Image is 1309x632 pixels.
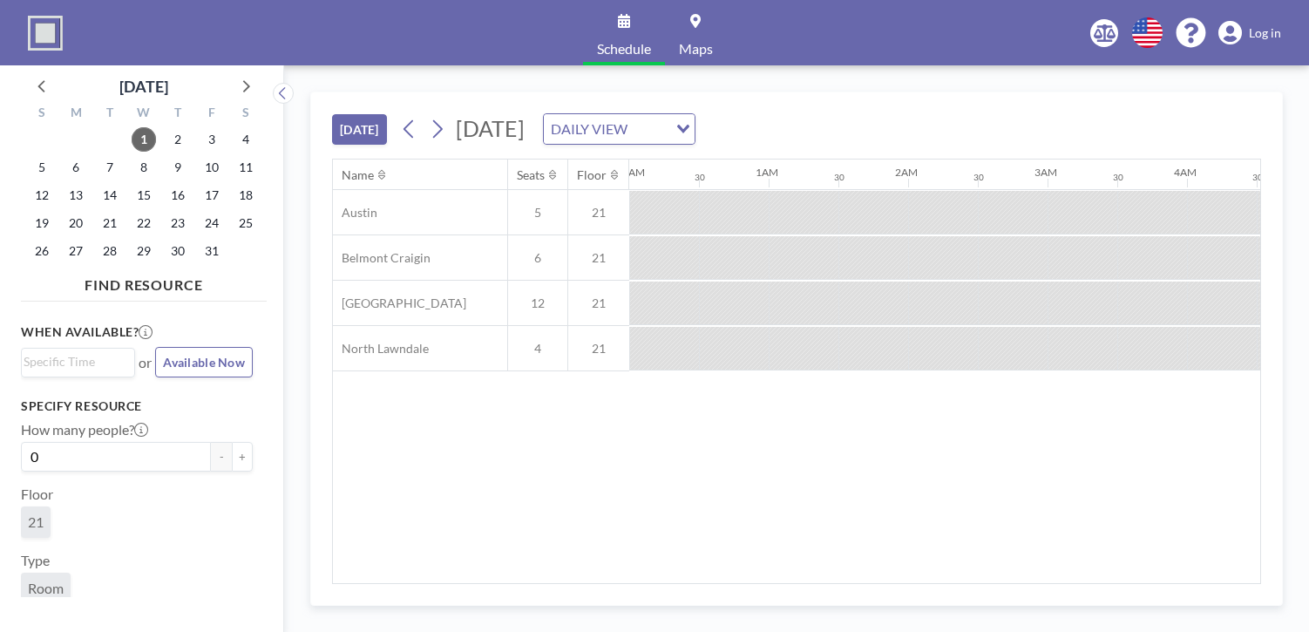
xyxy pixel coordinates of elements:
[973,172,984,183] div: 30
[22,349,134,375] div: Search for option
[132,183,156,207] span: Wednesday, October 15, 2025
[1252,172,1263,183] div: 30
[64,155,88,180] span: Monday, October 6, 2025
[21,486,53,503] label: Floor
[200,183,224,207] span: Friday, October 17, 2025
[633,118,666,140] input: Search for option
[211,442,232,472] button: -
[30,183,54,207] span: Sunday, October 12, 2025
[200,127,224,152] span: Friday, October 3, 2025
[28,580,64,596] span: Room
[160,103,194,126] div: T
[127,103,161,126] div: W
[895,166,918,179] div: 2AM
[333,341,429,357] span: North Lawndale
[98,211,122,235] span: Tuesday, October 21, 2025
[132,127,156,152] span: Wednesday, October 1, 2025
[544,114,695,144] div: Search for option
[21,269,267,294] h4: FIND RESOURCE
[756,166,778,179] div: 1AM
[228,103,262,126] div: S
[234,183,258,207] span: Saturday, October 18, 2025
[456,115,525,141] span: [DATE]
[64,183,88,207] span: Monday, October 13, 2025
[679,42,713,56] span: Maps
[163,355,245,370] span: Available Now
[577,167,607,183] div: Floor
[21,421,148,438] label: How many people?
[616,166,645,179] div: 12AM
[166,155,190,180] span: Thursday, October 9, 2025
[30,155,54,180] span: Sunday, October 5, 2025
[333,205,377,221] span: Austin
[568,341,629,357] span: 21
[508,341,567,357] span: 4
[568,205,629,221] span: 21
[234,211,258,235] span: Saturday, October 25, 2025
[64,211,88,235] span: Monday, October 20, 2025
[21,398,253,414] h3: Specify resource
[1113,172,1123,183] div: 30
[547,118,631,140] span: DAILY VIEW
[568,250,629,266] span: 21
[232,442,253,472] button: +
[1218,21,1281,45] a: Log in
[28,16,63,51] img: organization-logo
[194,103,228,126] div: F
[30,239,54,263] span: Sunday, October 26, 2025
[1249,25,1281,41] span: Log in
[1034,166,1057,179] div: 3AM
[155,347,253,377] button: Available Now
[200,211,224,235] span: Friday, October 24, 2025
[98,155,122,180] span: Tuesday, October 7, 2025
[332,114,387,145] button: [DATE]
[139,354,152,371] span: or
[166,127,190,152] span: Thursday, October 2, 2025
[234,127,258,152] span: Saturday, October 4, 2025
[166,239,190,263] span: Thursday, October 30, 2025
[30,211,54,235] span: Sunday, October 19, 2025
[98,183,122,207] span: Tuesday, October 14, 2025
[166,211,190,235] span: Thursday, October 23, 2025
[21,552,50,569] label: Type
[508,205,567,221] span: 5
[166,183,190,207] span: Thursday, October 16, 2025
[59,103,93,126] div: M
[234,155,258,180] span: Saturday, October 11, 2025
[342,167,374,183] div: Name
[508,296,567,311] span: 12
[508,250,567,266] span: 6
[568,296,629,311] span: 21
[333,250,431,266] span: Belmont Craigin
[28,513,44,530] span: 21
[834,172,844,183] div: 30
[93,103,127,126] div: T
[333,296,466,311] span: [GEOGRAPHIC_DATA]
[517,167,545,183] div: Seats
[1174,166,1197,179] div: 4AM
[695,172,705,183] div: 30
[98,239,122,263] span: Tuesday, October 28, 2025
[132,155,156,180] span: Wednesday, October 8, 2025
[24,352,125,371] input: Search for option
[597,42,651,56] span: Schedule
[200,155,224,180] span: Friday, October 10, 2025
[64,239,88,263] span: Monday, October 27, 2025
[200,239,224,263] span: Friday, October 31, 2025
[119,74,168,99] div: [DATE]
[25,103,59,126] div: S
[132,211,156,235] span: Wednesday, October 22, 2025
[132,239,156,263] span: Wednesday, October 29, 2025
